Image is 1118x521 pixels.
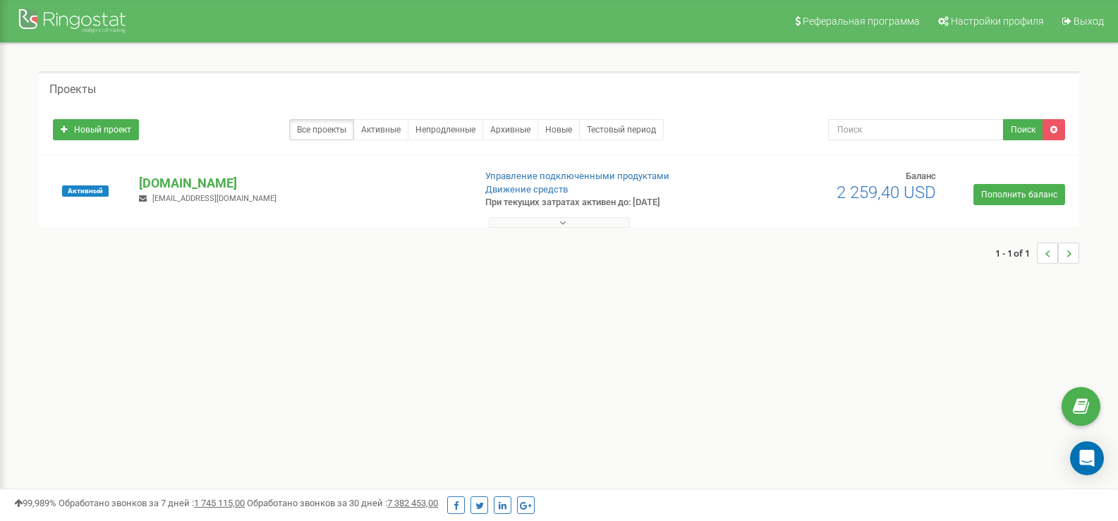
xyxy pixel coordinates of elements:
a: Пополнить баланс [973,184,1065,205]
u: 7 382 453,00 [387,498,438,508]
span: Выход [1074,16,1104,27]
u: 1 745 115,00 [194,498,245,508]
span: Обработано звонков за 30 дней : [247,498,438,508]
span: Баланс [906,171,936,181]
h5: Проекты [49,83,96,96]
p: При текущих затратах активен до: [DATE] [485,196,722,209]
a: Новый проект [53,119,139,140]
span: [EMAIL_ADDRESS][DOMAIN_NAME] [152,194,277,203]
nav: ... [995,228,1079,278]
span: 99,989% [14,498,56,508]
a: Новые [537,119,580,140]
a: Тестовый период [579,119,664,140]
button: Поиск [1003,119,1043,140]
a: Управление подключенными продуктами [485,171,669,181]
a: Архивные [482,119,538,140]
span: Активный [62,185,109,197]
a: Активные [353,119,408,140]
div: Open Intercom Messenger [1070,441,1104,475]
span: 1 - 1 of 1 [995,243,1037,264]
input: Поиск [828,119,1004,140]
span: 2 259,40 USD [837,183,936,202]
a: Все проекты [289,119,354,140]
span: Обработано звонков за 7 дней : [59,498,245,508]
a: Непродленные [408,119,483,140]
p: [DOMAIN_NAME] [139,174,462,192]
span: Настройки профиля [951,16,1044,27]
a: Движение средств [485,184,568,195]
span: Реферальная программа [803,16,920,27]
